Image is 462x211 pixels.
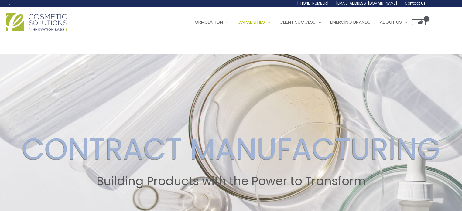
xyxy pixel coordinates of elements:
[233,13,275,31] a: Capabilities
[6,131,456,167] h2: CONTRACT MANUFACTURING
[330,19,371,25] span: Emerging Brands
[326,13,375,31] a: Emerging Brands
[238,19,265,25] span: Capabilities
[6,13,67,31] img: Cosmetic Solutions Logo
[380,19,402,25] span: About Us
[412,19,426,25] a: View Shopping Cart, empty
[193,19,223,25] span: Formulation
[275,13,326,31] a: Client Success
[279,19,316,25] span: Client Success
[6,174,456,188] h2: Building Products with the Power to Transform
[6,1,11,6] a: Search icon link
[336,1,397,6] span: [EMAIL_ADDRESS][DOMAIN_NAME]
[375,13,412,31] a: About Us
[405,1,426,6] span: Contact Us
[297,1,329,6] span: [PHONE_NUMBER]
[188,13,233,31] a: Formulation
[183,13,426,31] nav: Site Navigation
